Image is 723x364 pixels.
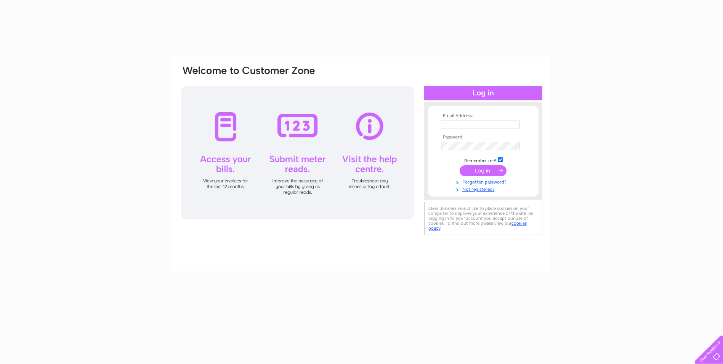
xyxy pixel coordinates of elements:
[439,113,527,119] th: Email Address:
[428,221,527,231] a: cookies policy
[439,156,527,164] td: Remember me?
[439,135,527,140] th: Password:
[441,178,527,185] a: Forgotten password?
[460,165,507,176] input: Submit
[441,185,527,192] a: Not registered?
[424,202,542,235] div: Clear Business would like to place cookies on your computer to improve your experience of the sit...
